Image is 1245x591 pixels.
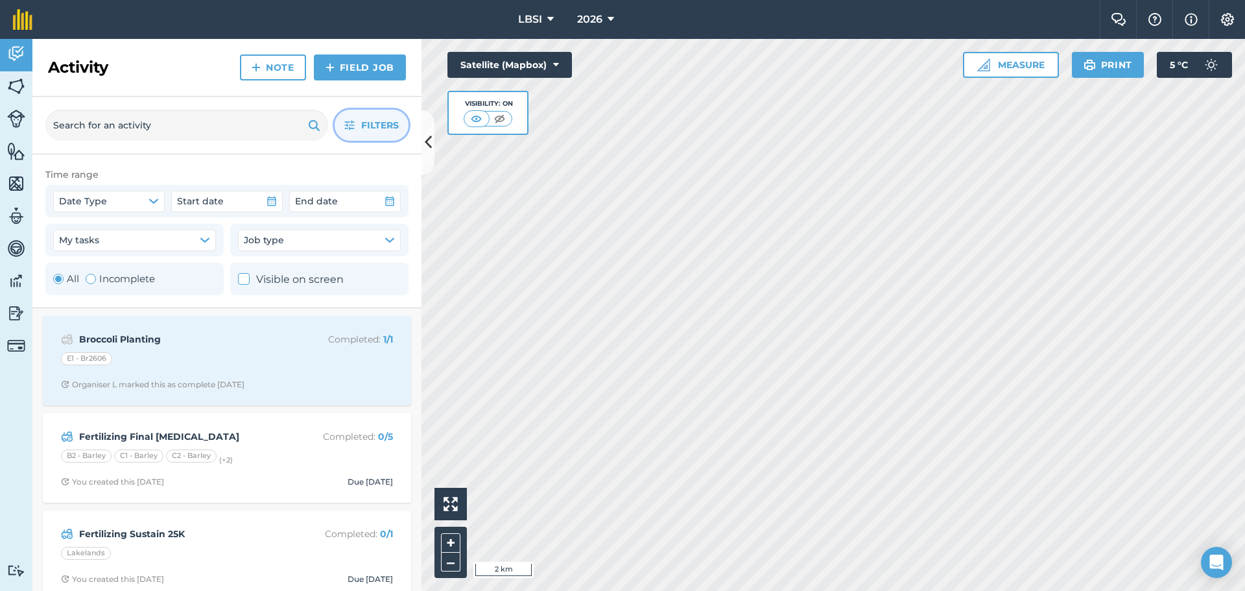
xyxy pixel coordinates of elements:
[86,271,155,287] label: Incomplete
[963,52,1059,78] button: Measure
[383,333,393,345] strong: 1 / 1
[79,527,285,541] strong: Fertilizing Sustain 25K
[348,574,393,585] div: Due [DATE]
[7,239,25,258] img: svg+xml;base64,PD94bWwgdmVyc2lvbj0iMS4wIiBlbmNvZGluZz0idXRmLTgiPz4KPCEtLSBHZW5lcmF0b3I6IEFkb2JlIE...
[7,337,25,355] img: svg+xml;base64,PD94bWwgdmVyc2lvbj0iMS4wIiBlbmNvZGluZz0idXRmLTgiPz4KPCEtLSBHZW5lcmF0b3I6IEFkb2JlIE...
[447,52,572,78] button: Satellite (Mapbox)
[1111,13,1126,26] img: Two speech bubbles overlapping with the left bubble in the forefront
[61,352,112,365] div: E1 - Br2606
[290,527,393,541] p: Completed :
[361,118,399,132] span: Filters
[61,477,69,486] img: Clock with arrow pointing clockwise
[7,271,25,291] img: svg+xml;base64,PD94bWwgdmVyc2lvbj0iMS4wIiBlbmNvZGluZz0idXRmLTgiPz4KPCEtLSBHZW5lcmF0b3I6IEFkb2JlIE...
[61,380,69,389] img: Clock with arrow pointing clockwise
[289,191,401,211] button: End date
[53,271,79,287] label: All
[61,450,112,463] div: B2 - Barley
[290,429,393,444] p: Completed :
[441,533,460,553] button: +
[7,44,25,64] img: svg+xml;base64,PD94bWwgdmVyc2lvbj0iMS4wIiBlbmNvZGluZz0idXRmLTgiPz4KPCEtLSBHZW5lcmF0b3I6IEFkb2JlIE...
[53,191,165,211] button: Date Type
[79,332,285,346] strong: Broccoli Planting
[45,167,409,182] div: Time range
[61,380,244,390] div: Organiser L marked this as complete [DATE]
[444,497,458,511] img: Four arrows, one pointing top left, one top right, one bottom right and the last bottom left
[464,99,513,109] div: Visibility: On
[114,450,163,463] div: C1 - Barley
[335,110,409,141] button: Filters
[380,528,393,540] strong: 0 / 1
[518,12,542,27] span: LBSI
[7,110,25,128] img: svg+xml;base64,PD94bWwgdmVyc2lvbj0iMS4wIiBlbmNvZGluZz0idXRmLTgiPz4KPCEtLSBHZW5lcmF0b3I6IEFkb2JlIE...
[7,206,25,226] img: svg+xml;base64,PD94bWwgdmVyc2lvbj0iMS4wIiBlbmNvZGluZz0idXRmLTgiPz4KPCEtLSBHZW5lcmF0b3I6IEFkb2JlIE...
[378,431,393,442] strong: 0 / 5
[577,12,602,27] span: 2026
[51,324,403,398] a: Broccoli PlantingCompleted: 1/1E1 - Br2606Clock with arrow pointing clockwiseOrganiser L marked t...
[79,429,285,444] strong: Fertilizing Final [MEDICAL_DATA]
[1157,52,1232,78] button: 5 °C
[59,194,107,208] span: Date Type
[441,553,460,572] button: –
[240,54,306,80] a: Note
[7,564,25,577] img: svg+xml;base64,PD94bWwgdmVyc2lvbj0iMS4wIiBlbmNvZGluZz0idXRmLTgiPz4KPCEtLSBHZW5lcmF0b3I6IEFkb2JlIE...
[1072,52,1144,78] button: Print
[48,57,108,78] h2: Activity
[61,547,111,560] div: Lakelands
[238,230,401,250] button: Job type
[244,233,284,247] span: Job type
[171,191,283,211] button: Start date
[61,477,164,487] div: You created this [DATE]
[13,9,32,30] img: fieldmargin Logo
[7,141,25,161] img: svg+xml;base64,PHN2ZyB4bWxucz0iaHR0cDovL3d3dy53My5vcmcvMjAwMC9zdmciIHdpZHRoPSI1NiIgaGVpZ2h0PSI2MC...
[61,575,69,583] img: Clock with arrow pointing clockwise
[1084,57,1096,73] img: svg+xml;base64,PHN2ZyB4bWxucz0iaHR0cDovL3d3dy53My5vcmcvMjAwMC9zdmciIHdpZHRoPSIxOSIgaGVpZ2h0PSIyNC...
[177,194,224,208] span: Start date
[61,574,164,585] div: You created this [DATE]
[61,526,73,542] img: svg+xml;base64,PD94bWwgdmVyc2lvbj0iMS4wIiBlbmNvZGluZz0idXRmLTgiPz4KPCEtLSBHZW5lcmF0b3I6IEFkb2JlIE...
[45,110,328,141] input: Search for an activity
[1185,12,1198,27] img: svg+xml;base64,PHN2ZyB4bWxucz0iaHR0cDovL3d3dy53My5vcmcvMjAwMC9zdmciIHdpZHRoPSIxNyIgaGVpZ2h0PSIxNy...
[59,233,99,247] span: My tasks
[61,332,73,347] img: svg+xml;base64,PD94bWwgdmVyc2lvbj0iMS4wIiBlbmNvZGluZz0idXRmLTgiPz4KPCEtLSBHZW5lcmF0b3I6IEFkb2JlIE...
[326,60,335,75] img: svg+xml;base64,PHN2ZyB4bWxucz0iaHR0cDovL3d3dy53My5vcmcvMjAwMC9zdmciIHdpZHRoPSIxNCIgaGVpZ2h0PSIyNC...
[1147,13,1163,26] img: A question mark icon
[1220,13,1235,26] img: A cog icon
[7,77,25,96] img: svg+xml;base64,PHN2ZyB4bWxucz0iaHR0cDovL3d3dy53My5vcmcvMjAwMC9zdmciIHdpZHRoPSI1NiIgaGVpZ2h0PSI2MC...
[7,174,25,193] img: svg+xml;base64,PHN2ZyB4bWxucz0iaHR0cDovL3d3dy53My5vcmcvMjAwMC9zdmciIHdpZHRoPSI1NiIgaGVpZ2h0PSI2MC...
[1170,52,1188,78] span: 5 ° C
[308,117,320,133] img: svg+xml;base64,PHN2ZyB4bWxucz0iaHR0cDovL3d3dy53My5vcmcvMjAwMC9zdmciIHdpZHRoPSIxOSIgaGVpZ2h0PSIyNC...
[61,429,73,444] img: svg+xml;base64,PD94bWwgdmVyc2lvbj0iMS4wIiBlbmNvZGluZz0idXRmLTgiPz4KPCEtLSBHZW5lcmF0b3I6IEFkb2JlIE...
[468,112,484,125] img: svg+xml;base64,PHN2ZyB4bWxucz0iaHR0cDovL3d3dy53My5vcmcvMjAwMC9zdmciIHdpZHRoPSI1MCIgaGVpZ2h0PSI0MC...
[295,194,338,208] span: End date
[492,112,508,125] img: svg+xml;base64,PHN2ZyB4bWxucz0iaHR0cDovL3d3dy53My5vcmcvMjAwMC9zdmciIHdpZHRoPSI1MCIgaGVpZ2h0PSI0MC...
[219,455,233,464] small: (+ 2 )
[348,477,393,487] div: Due [DATE]
[53,271,155,287] div: Toggle Activity
[1198,52,1224,78] img: svg+xml;base64,PD94bWwgdmVyc2lvbj0iMS4wIiBlbmNvZGluZz0idXRmLTgiPz4KPCEtLSBHZW5lcmF0b3I6IEFkb2JlIE...
[53,230,216,250] button: My tasks
[252,60,261,75] img: svg+xml;base64,PHN2ZyB4bWxucz0iaHR0cDovL3d3dy53My5vcmcvMjAwMC9zdmciIHdpZHRoPSIxNCIgaGVpZ2h0PSIyNC...
[7,304,25,323] img: svg+xml;base64,PD94bWwgdmVyc2lvbj0iMS4wIiBlbmNvZGluZz0idXRmLTgiPz4KPCEtLSBHZW5lcmF0b3I6IEFkb2JlIE...
[314,54,406,80] a: Field Job
[1201,547,1232,578] div: Open Intercom Messenger
[290,332,393,346] p: Completed :
[977,58,990,71] img: Ruler icon
[238,271,344,288] label: Visible on screen
[166,450,217,463] div: C2 - Barley
[51,421,403,495] a: Fertilizing Final [MEDICAL_DATA]Completed: 0/5B2 - BarleyC1 - BarleyC2 - Barley(+2)Clock with arr...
